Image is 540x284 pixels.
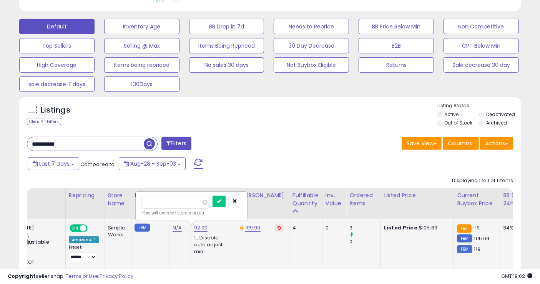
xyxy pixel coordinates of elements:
small: FBM [457,234,472,242]
span: Aug-28 - Sep-03 [130,160,176,168]
button: Aug-28 - Sep-03 [119,157,186,170]
span: Last 7 Days [39,160,70,168]
div: Current Buybox Price [457,191,497,208]
div: BB Share 24h. [503,191,531,208]
a: 109.99 [245,224,261,232]
div: 34% [503,224,528,231]
a: Privacy Policy [100,272,133,280]
button: L30Days [104,76,179,92]
div: Listed Price [384,191,450,199]
span: 119 [474,246,480,253]
small: FBM [457,245,472,253]
button: BB Drop in 7d [189,19,264,34]
button: Save View [402,137,442,150]
button: Non Competitive [444,19,519,34]
label: Deactivated [487,111,515,118]
div: Preset: [69,245,99,262]
button: Items being repriced [104,57,179,73]
button: Needs to Reprice [274,19,349,34]
small: FBM [135,224,150,232]
button: CPT Below Min [444,38,519,53]
button: Last 7 Days [28,157,79,170]
button: Returns [359,57,434,73]
span: OFF [86,225,99,232]
div: Inv. value [326,191,343,208]
h5: Listings [41,105,70,116]
div: Ordered Items [349,191,377,208]
button: Columns [443,137,479,150]
div: This will override store markup [141,209,241,217]
div: seller snap | | [8,273,133,280]
button: Actions [480,137,513,150]
div: Amazon AI * [69,236,99,243]
label: Archived [487,120,507,126]
div: 0 [326,224,340,231]
div: $105.69 [384,224,448,231]
button: No sales 30 days [189,57,264,73]
div: Simple Works [108,224,126,238]
p: Listing States: [437,102,521,110]
a: 92.00 [194,224,208,232]
strong: Copyright [8,272,36,280]
span: Compared to: [80,161,116,168]
small: FBA [457,224,471,233]
button: B2B [359,38,434,53]
div: Displaying 1 to 1 of 1 items [452,177,513,184]
button: High Coverage [19,57,95,73]
div: 3 [349,224,380,231]
label: Active [445,111,459,118]
button: 30 Day Decrease [274,38,349,53]
b: Listed Price: [384,224,419,231]
div: Fulfillment [135,191,166,199]
button: Top Sellers [19,38,95,53]
a: N/A [173,224,182,232]
button: Not Buybox Eligible [274,57,349,73]
div: 4 [292,224,316,231]
button: sale decrease 7 days [19,76,95,92]
label: Out of Stock [445,120,473,126]
span: 105.69 [474,235,490,242]
div: Disable auto adjust min [194,233,231,255]
button: Items Being Repriced [189,38,264,53]
div: Store Name [108,191,128,208]
a: Terms of Use [66,272,98,280]
button: Default [19,19,95,34]
div: Repricing [69,191,101,199]
span: 119 [474,224,480,231]
button: Filters [161,137,191,150]
button: BB Price Below Min [359,19,434,34]
span: Columns [448,140,472,147]
button: Selling @ Max [104,38,179,53]
span: 2025-09-11 19:02 GMT [501,272,532,280]
button: Sale decrease 30 day [444,57,519,73]
div: Fulfillable Quantity [292,191,319,208]
div: 0 [349,238,380,245]
span: ON [70,225,80,232]
div: Clear All Filters [27,118,61,125]
div: [PERSON_NAME] [240,191,286,199]
button: Inventory Age [104,19,179,34]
